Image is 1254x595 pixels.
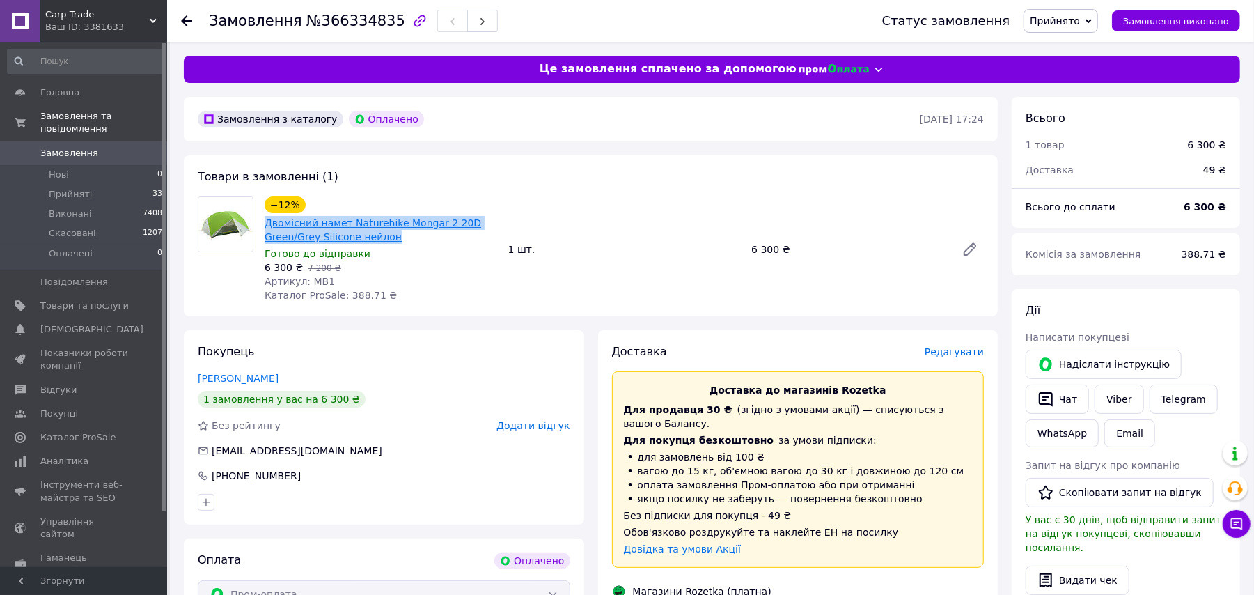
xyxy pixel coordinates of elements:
li: якщо посилку не заберуть — повернення безкоштовно [624,492,973,506]
span: 1 товар [1026,139,1065,150]
button: Чат [1026,385,1089,414]
a: Telegram [1150,385,1218,414]
div: −12% [265,196,306,213]
span: Це замовлення сплачено за допомогою [540,61,797,77]
li: оплата замовлення Пром-оплатою або при отриманні [624,478,973,492]
div: за умови підписки: [624,433,973,447]
span: Товари в замовленні (1) [198,170,338,183]
li: для замовлень від 100 ₴ [624,450,973,464]
span: Доставка до магазинів Rozetka [710,385,886,396]
span: Каталог ProSale [40,431,116,444]
div: Замовлення з каталогу [198,111,343,127]
div: Обов'язково роздрукуйте та наклейте ЕН на посилку [624,525,973,539]
span: 6 300 ₴ [265,262,303,273]
span: Головна [40,86,79,99]
span: 33 [152,188,162,201]
div: Статус замовлення [882,14,1010,28]
span: Для покупця безкоштовно [624,435,774,446]
span: Гаманець компанії [40,552,129,577]
span: Каталог ProSale: 388.71 ₴ [265,290,397,301]
span: Carp Trade [45,8,150,21]
span: Комісія за замовлення [1026,249,1141,260]
span: Без рейтингу [212,420,281,431]
span: Управління сайтом [40,516,129,541]
span: Прийняті [49,188,92,201]
span: Товари та послуги [40,300,129,312]
span: Виконані [49,208,92,220]
button: Видати чек [1026,566,1129,595]
div: 6 300 ₴ [746,240,950,259]
span: Оплата [198,553,241,566]
span: 1207 [143,227,162,240]
span: Редагувати [925,346,984,357]
span: Артикул: MB1 [265,276,335,287]
div: 49 ₴ [1195,155,1235,185]
span: Покупець [198,345,255,358]
span: 7 200 ₴ [308,263,340,273]
div: Без підписки для покупця - 49 ₴ [624,509,973,523]
span: Замовлення та повідомлення [40,110,167,135]
img: Двомісний намет Naturehike Mongar 2 20D Green/Grey Silicone нейлон [198,197,253,252]
span: Скасовані [49,227,96,240]
span: Повідомлення [40,276,108,288]
div: Ваш ID: 3381633 [45,21,167,33]
input: Пошук [7,49,164,74]
span: Доставка [1026,164,1074,176]
span: Прийнято [1030,15,1080,26]
a: Viber [1095,385,1143,414]
span: Для продавця 30 ₴ [624,404,732,415]
span: Покупці [40,408,78,420]
span: Готово до відправки [265,248,370,259]
a: Довідка та умови Акції [624,543,742,555]
div: 1 замовлення у вас на 6 300 ₴ [198,391,366,408]
b: 6 300 ₴ [1184,201,1226,212]
a: [PERSON_NAME] [198,373,279,384]
li: вагою до 15 кг, об'ємною вагою до 30 кг і довжиною до 120 см [624,464,973,478]
span: Запит на відгук про компанію [1026,460,1180,471]
button: Скопіювати запит на відгук [1026,478,1214,507]
span: Доставка [612,345,667,358]
div: 1 шт. [503,240,746,259]
span: Всього до сплати [1026,201,1115,212]
span: Написати покупцеві [1026,332,1129,343]
span: У вас є 30 днів, щоб відправити запит на відгук покупцеві, скопіювавши посилання. [1026,514,1221,553]
span: Відгуки [40,384,77,396]
div: 6 300 ₴ [1188,138,1226,152]
div: Повернутися назад [181,14,192,28]
div: Оплачено [494,552,570,569]
span: Аналітика [40,455,88,467]
span: Всього [1026,111,1065,125]
button: Надіслати інструкцію [1026,350,1182,379]
span: 7408 [143,208,162,220]
a: Двомісний намет Naturehike Mongar 2 20D Green/Grey Silicone нейлон [265,217,481,242]
div: (згідно з умовами акції) — списуються з вашого Балансу. [624,403,973,431]
span: №366334835 [306,13,405,29]
span: Інструменти веб-майстра та SEO [40,479,129,504]
span: Додати відгук [496,420,570,431]
span: [DEMOGRAPHIC_DATA] [40,323,143,336]
span: Дії [1026,304,1040,317]
button: Замовлення виконано [1112,10,1240,31]
a: Редагувати [956,235,984,263]
span: Замовлення [40,147,98,160]
div: [PHONE_NUMBER] [210,469,302,483]
span: Замовлення виконано [1123,16,1229,26]
button: Чат з покупцем [1223,510,1251,538]
time: [DATE] 17:24 [920,114,984,125]
span: Нові [49,169,69,181]
span: [EMAIL_ADDRESS][DOMAIN_NAME] [212,445,382,456]
span: 388.71 ₴ [1182,249,1226,260]
span: Показники роботи компанії [40,347,129,372]
div: Оплачено [349,111,424,127]
span: Замовлення [209,13,302,29]
span: 0 [157,247,162,260]
a: WhatsApp [1026,419,1099,447]
span: 0 [157,169,162,181]
button: Email [1104,419,1155,447]
span: Оплачені [49,247,93,260]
